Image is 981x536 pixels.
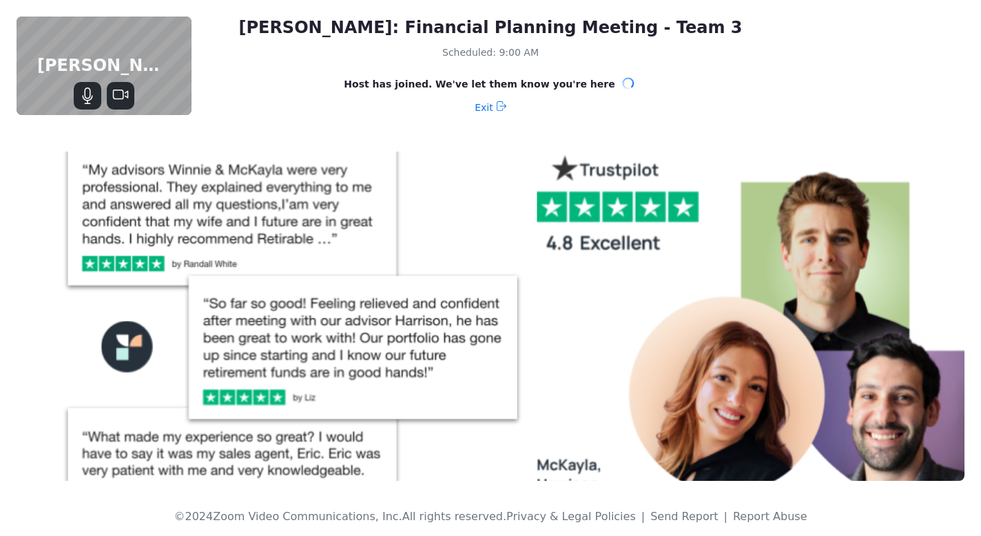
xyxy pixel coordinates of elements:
[475,96,493,118] span: Exit
[174,510,185,523] span: ©
[402,510,506,523] span: All rights reserved.
[733,508,807,525] button: Report Abuse
[344,77,615,91] span: Host has joined. We've let them know you're here
[74,82,101,110] button: Mute
[475,96,506,118] button: Exit
[185,510,213,523] span: 2024
[650,508,718,525] button: Send Report
[107,82,134,110] button: Stop Video
[641,510,645,523] span: |
[207,44,774,61] div: Scheduled: 9:00 AM
[506,510,636,523] a: Privacy & Legal Policies
[213,510,402,523] span: Zoom Video Communications, Inc.
[207,17,774,39] div: [PERSON_NAME]: Financial Planning Meeting - Team 3
[17,152,964,481] img: waiting room background
[724,510,727,523] span: |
